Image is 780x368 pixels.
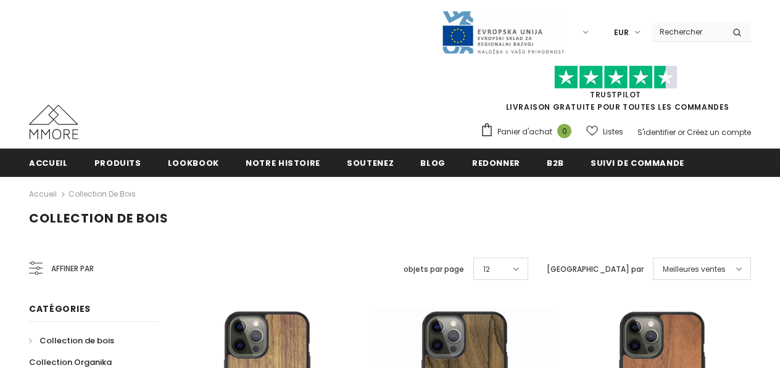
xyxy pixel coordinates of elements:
span: Lookbook [168,157,219,169]
a: Produits [94,149,141,176]
a: Panier d'achat 0 [480,123,578,141]
a: Créez un compte [687,127,751,137]
a: Lookbook [168,149,219,176]
a: Suivi de commande [591,149,684,176]
a: Listes [586,121,623,142]
a: Collection de bois [29,330,114,351]
label: objets par page [404,263,464,276]
span: Collection Organika [29,356,112,368]
span: LIVRAISON GRATUITE POUR TOUTES LES COMMANDES [480,71,751,112]
span: EUR [614,27,629,39]
span: Catégories [29,303,91,315]
a: B2B [547,149,564,176]
span: 0 [557,124,571,138]
span: Collection de bois [39,335,114,346]
a: TrustPilot [590,89,641,100]
span: Listes [603,126,623,138]
span: Suivi de commande [591,157,684,169]
span: Panier d'achat [497,126,552,138]
a: Notre histoire [246,149,320,176]
a: Blog [420,149,446,176]
span: 12 [483,263,490,276]
span: Produits [94,157,141,169]
img: Cas MMORE [29,105,78,139]
a: Redonner [472,149,520,176]
a: Javni Razpis [441,27,565,37]
label: [GEOGRAPHIC_DATA] par [547,263,644,276]
a: Accueil [29,187,57,202]
span: B2B [547,157,564,169]
a: Collection de bois [68,189,136,199]
span: Accueil [29,157,68,169]
span: Notre histoire [246,157,320,169]
a: soutenez [347,149,394,176]
span: Blog [420,157,446,169]
span: soutenez [347,157,394,169]
a: Accueil [29,149,68,176]
span: Collection de bois [29,210,168,227]
img: Javni Razpis [441,10,565,55]
span: Redonner [472,157,520,169]
input: Search Site [652,23,723,41]
span: or [678,127,685,137]
img: Faites confiance aux étoiles pilotes [554,65,678,89]
a: S'identifier [637,127,676,137]
span: Affiner par [51,262,94,276]
span: Meilleures ventes [663,263,726,276]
